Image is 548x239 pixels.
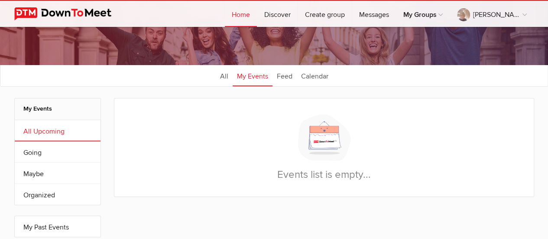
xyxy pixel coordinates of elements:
[15,184,101,205] a: Organized
[15,141,101,162] a: Going
[23,98,92,119] h2: My Events
[216,65,233,86] a: All
[15,120,101,141] a: All Upcoming
[450,1,534,27] a: [PERSON_NAME]
[15,216,101,237] a: My Past Events
[257,1,298,27] a: Discover
[233,65,272,86] a: My Events
[298,1,352,27] a: Create group
[352,1,396,27] a: Messages
[396,1,450,27] a: My Groups
[225,1,257,27] a: Home
[15,163,101,183] a: Maybe
[297,65,333,86] a: Calendar
[14,7,125,20] img: DownToMeet
[272,65,297,86] a: Feed
[114,98,534,197] div: Events list is empty...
